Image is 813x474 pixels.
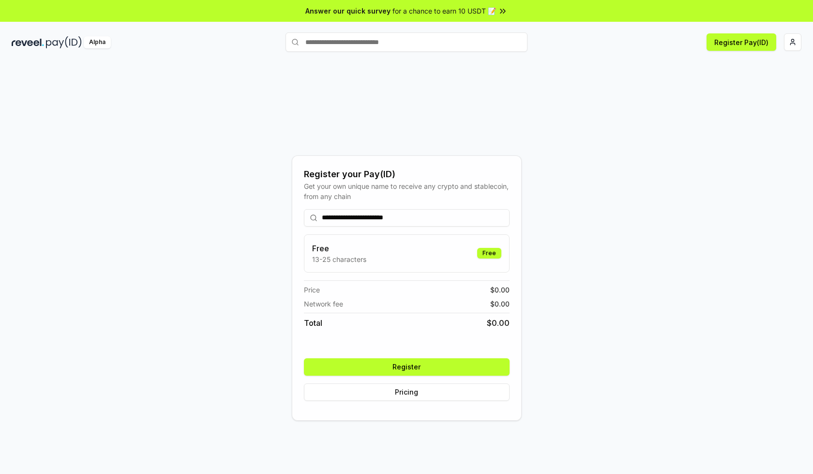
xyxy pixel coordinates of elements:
p: 13-25 characters [312,254,366,264]
button: Pricing [304,383,510,401]
span: Price [304,285,320,295]
span: Total [304,317,322,329]
span: $ 0.00 [487,317,510,329]
span: $ 0.00 [490,285,510,295]
span: Answer our quick survey [305,6,391,16]
div: Free [477,248,501,259]
div: Alpha [84,36,111,48]
button: Register Pay(ID) [707,33,776,51]
div: Get your own unique name to receive any crypto and stablecoin, from any chain [304,181,510,201]
span: Network fee [304,299,343,309]
img: pay_id [46,36,82,48]
h3: Free [312,243,366,254]
img: reveel_dark [12,36,44,48]
span: for a chance to earn 10 USDT 📝 [392,6,496,16]
button: Register [304,358,510,376]
div: Register your Pay(ID) [304,168,510,181]
span: $ 0.00 [490,299,510,309]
